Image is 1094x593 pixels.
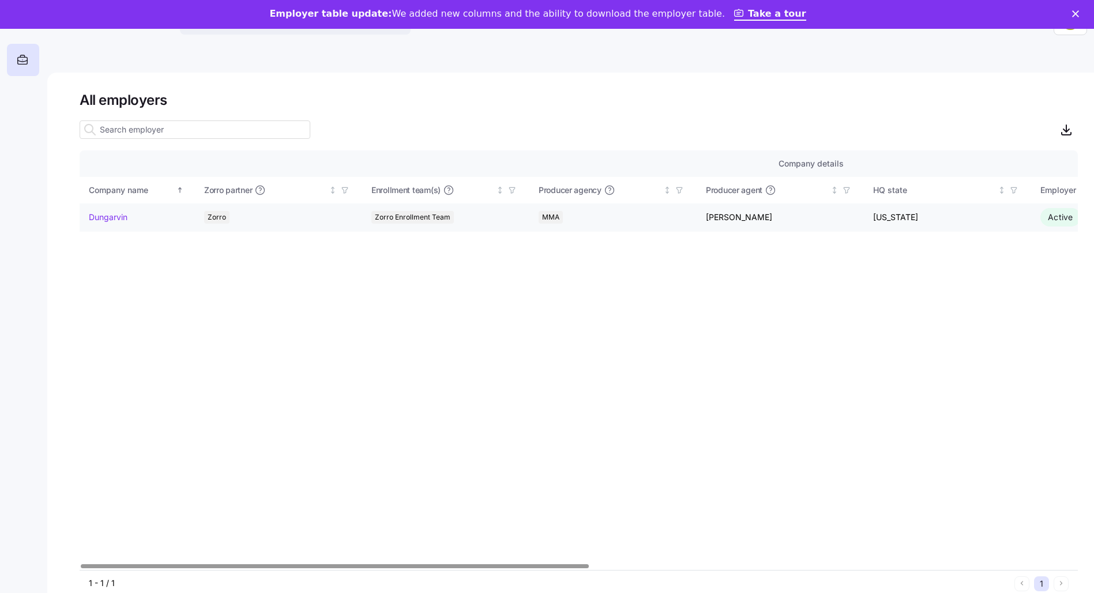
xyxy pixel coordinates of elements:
div: Company name [89,184,174,197]
div: Sorted ascending [176,186,184,194]
th: Zorro partnerNot sorted [195,177,362,203]
input: Search employer [80,120,310,139]
span: Zorro partner [204,184,252,196]
div: Not sorted [329,186,337,194]
button: 1 [1034,576,1049,591]
th: Producer agencyNot sorted [529,177,697,203]
span: Enrollment team(s) [371,184,441,196]
button: Next page [1054,576,1069,591]
span: MMA [542,211,559,224]
th: Company nameSorted ascending [80,177,195,203]
th: Enrollment team(s)Not sorted [362,177,529,203]
span: Producer agent [706,184,762,196]
div: Not sorted [496,186,504,194]
h1: All employers [80,91,1078,109]
div: Close [1072,10,1084,17]
div: Not sorted [830,186,839,194]
span: Zorro [208,211,226,224]
button: Previous page [1014,576,1029,591]
a: Dungarvin [89,211,127,223]
td: [PERSON_NAME] [697,203,864,232]
span: Active [1048,212,1073,222]
div: Not sorted [998,186,1006,194]
div: Not sorted [663,186,671,194]
th: Producer agentNot sorted [697,177,864,203]
td: [US_STATE] [864,203,1031,232]
div: We added new columns and the ability to download the employer table. [269,8,725,20]
a: Take a tour [734,8,806,21]
b: Employer table update: [269,8,392,19]
th: HQ stateNot sorted [864,177,1031,203]
div: HQ state [873,184,995,197]
span: Producer agency [539,184,601,196]
div: 1 - 1 / 1 [89,577,1010,589]
span: Zorro Enrollment Team [375,211,450,224]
